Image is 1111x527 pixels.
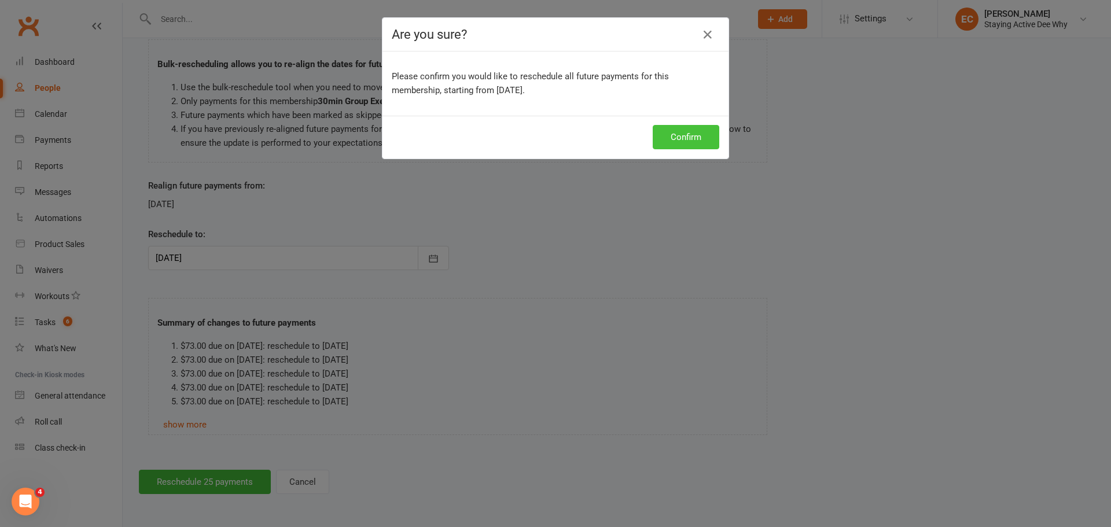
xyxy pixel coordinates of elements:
span: 4 [35,488,45,497]
button: Close [698,25,717,44]
button: Confirm [653,125,719,149]
iframe: Intercom live chat [12,488,39,515]
span: Please confirm you would like to reschedule all future payments for this membership, starting fro... [392,71,669,95]
h4: Are you sure? [392,27,719,42]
